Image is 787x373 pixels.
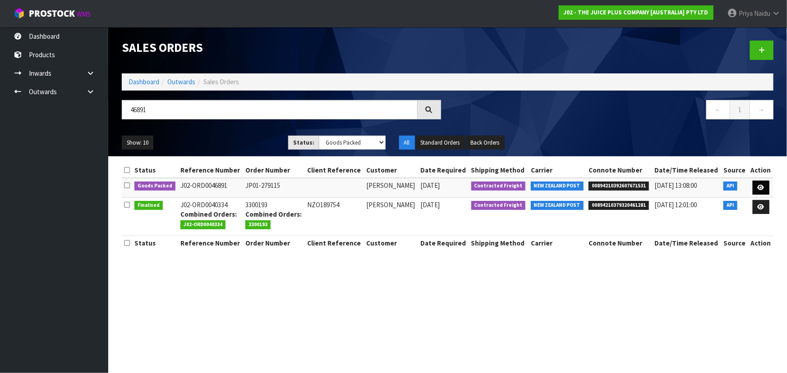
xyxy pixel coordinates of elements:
span: NEW ZEALAND POST [531,201,584,210]
a: ← [706,100,730,119]
button: Standard Orders [416,136,465,150]
td: NZO189754 [305,197,364,236]
strong: Status: [293,139,314,146]
td: [PERSON_NAME] [364,197,418,236]
td: 3300193 [243,197,305,236]
span: J02-ORD0040334 [180,220,226,229]
img: cube-alt.png [14,8,25,19]
strong: Combined Orders: [245,210,302,218]
th: Date Required [418,163,469,177]
input: Search sales orders [122,100,418,119]
span: Sales Orders [203,77,239,86]
th: Shipping Method [469,236,529,250]
strong: J02 - THE JUICE PLUS COMPANY [AUSTRALIA] PTY LTD [564,9,709,16]
td: JP01-279115 [243,178,305,197]
button: Back Orders [466,136,505,150]
button: All [399,136,415,150]
th: Source [721,163,748,177]
th: Status [132,163,178,177]
span: Priya [739,9,753,18]
a: J02 - THE JUICE PLUS COMPANY [AUSTRALIA] PTY LTD [559,5,713,20]
th: Date/Time Released [652,236,721,250]
th: Action [748,163,773,177]
span: [DATE] 13:08:00 [654,181,697,190]
th: Shipping Method [469,163,529,177]
th: Order Number [243,236,305,250]
h1: Sales Orders [122,41,441,54]
a: 1 [730,100,750,119]
span: [DATE] [420,181,440,190]
span: Contracted Freight [471,201,526,210]
small: WMS [77,10,91,18]
a: → [750,100,773,119]
th: Carrier [529,236,586,250]
span: 00894210379320461281 [589,201,649,210]
span: ProStock [29,8,75,19]
th: Connote Number [586,236,652,250]
span: API [723,201,737,210]
span: [DATE] 12:01:00 [654,200,697,209]
strong: Combined Orders: [180,210,237,218]
td: J02-ORD0046891 [178,178,243,197]
a: Dashboard [129,77,159,86]
button: Show: 10 [122,136,153,150]
a: Outwards [167,77,195,86]
th: Date Required [418,236,469,250]
th: Customer [364,236,418,250]
th: Order Number [243,163,305,177]
span: 3300193 [245,220,271,229]
th: Action [748,236,773,250]
span: API [723,182,737,191]
td: [PERSON_NAME] [364,178,418,197]
span: NEW ZEALAND POST [531,182,584,191]
span: Finalised [134,201,163,210]
nav: Page navigation [455,100,774,122]
th: Source [721,236,748,250]
th: Reference Number [178,163,243,177]
th: Status [132,236,178,250]
th: Client Reference [305,163,364,177]
th: Customer [364,163,418,177]
span: Goods Packed [134,182,175,191]
span: 00894210392607671531 [589,182,649,191]
span: Contracted Freight [471,182,526,191]
td: J02-ORD0040334 [178,197,243,236]
th: Carrier [529,163,586,177]
span: Naidu [754,9,770,18]
th: Client Reference [305,236,364,250]
th: Date/Time Released [652,163,721,177]
th: Connote Number [586,163,652,177]
span: [DATE] [420,200,440,209]
th: Reference Number [178,236,243,250]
